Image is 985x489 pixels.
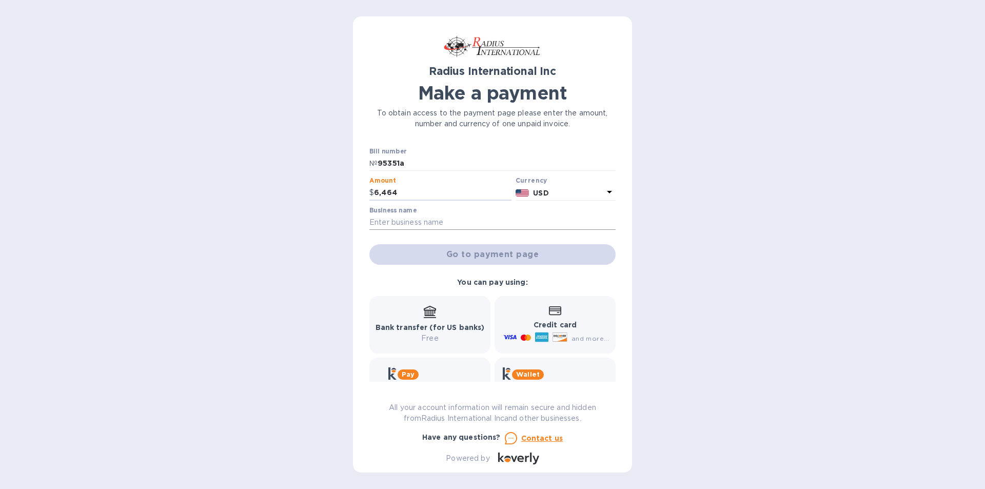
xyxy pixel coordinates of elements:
p: Free [376,333,485,344]
p: Powered by [446,453,489,464]
b: USD [533,189,548,197]
b: Have any questions? [422,433,501,441]
label: Amount [369,178,396,184]
b: Wallet [516,370,540,378]
input: Enter business name [369,215,616,230]
p: $ [369,187,374,198]
p: To obtain access to the payment page please enter the amount, number and currency of one unpaid i... [369,108,616,129]
h1: Make a payment [369,82,616,104]
img: USD [516,189,529,197]
input: 0.00 [374,185,511,201]
b: You can pay using: [457,278,527,286]
b: Credit card [534,321,577,329]
span: and more... [572,335,609,342]
label: Business name [369,207,417,213]
label: Bill number [369,148,406,154]
b: Bank transfer (for US banks) [376,323,485,331]
u: Contact us [521,434,563,442]
b: Radius International Inc [429,65,556,77]
b: Currency [516,177,547,184]
b: Pay [402,370,415,378]
p: All your account information will remain secure and hidden from Radius International Inc and othe... [369,402,616,424]
input: Enter bill number [378,156,616,171]
p: № [369,158,378,169]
